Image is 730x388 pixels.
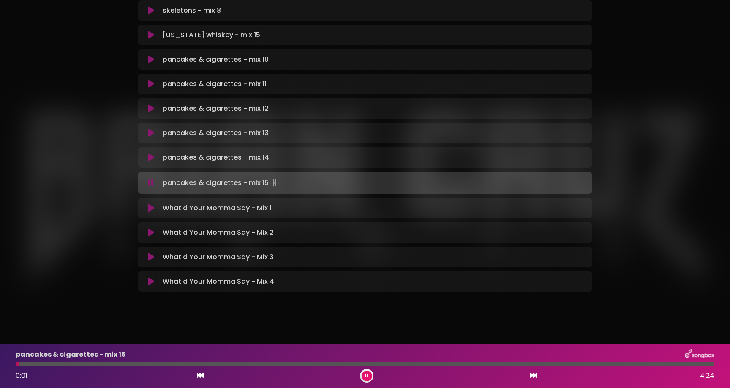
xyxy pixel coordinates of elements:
p: What'd Your Momma Say - Mix 4 [163,277,274,287]
p: What'd Your Momma Say - Mix 1 [163,203,272,213]
p: skeletons - mix 8 [163,5,221,16]
p: What'd Your Momma Say - Mix 2 [163,228,274,238]
p: What'd Your Momma Say - Mix 3 [163,252,274,262]
p: pancakes & cigarettes - mix 10 [163,54,269,65]
p: pancakes & cigarettes - mix 13 [163,128,269,138]
p: pancakes & cigarettes - mix 12 [163,103,269,114]
p: pancakes & cigarettes - mix 14 [163,152,269,163]
p: [US_STATE] whiskey - mix 15 [163,30,260,40]
p: pancakes & cigarettes - mix 15 [163,177,281,189]
img: waveform4.gif [269,177,281,189]
p: pancakes & cigarettes - mix 11 [163,79,267,89]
